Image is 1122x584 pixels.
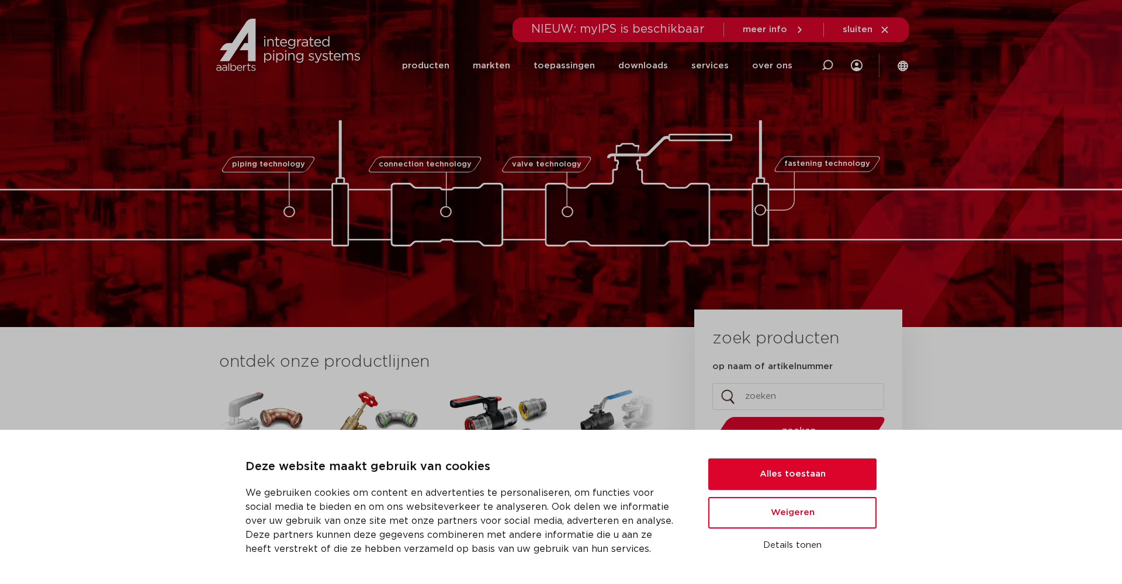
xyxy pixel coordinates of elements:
[473,42,510,89] a: markten
[245,486,680,556] p: We gebruiken cookies om content en advertenties te personaliseren, om functies voor social media ...
[843,25,872,34] span: sluiten
[219,350,655,374] h3: ontdek onze productlijnen
[843,25,890,35] a: sluiten
[379,161,472,168] span: connection technology
[743,426,855,435] span: zoeken
[531,23,705,35] span: NIEUW: myIPS is beschikbaar
[708,497,877,529] button: Weigeren
[202,385,307,564] a: VSHXPress
[534,42,595,89] a: toepassingen
[743,25,805,35] a: meer info
[712,327,839,350] h3: zoek producten
[743,25,787,34] span: meer info
[324,385,430,564] a: VSHSudoPress
[752,42,792,89] a: over ons
[231,161,304,168] span: piping technology
[784,161,870,168] span: fastening technology
[570,385,675,564] a: VSHShurjoint
[708,536,877,555] button: Details tonen
[851,42,863,89] div: my IPS
[708,458,877,490] button: Alles toestaan
[402,42,449,89] a: producten
[691,42,729,89] a: services
[402,42,792,89] nav: Menu
[447,385,552,564] a: VSHPowerPress
[712,383,884,410] input: zoeken
[245,458,680,477] p: Deze website maakt gebruik van cookies
[712,361,833,373] label: op naam of artikelnummer
[709,416,890,446] button: zoeken
[618,42,668,89] a: downloads
[511,161,581,168] span: valve technology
